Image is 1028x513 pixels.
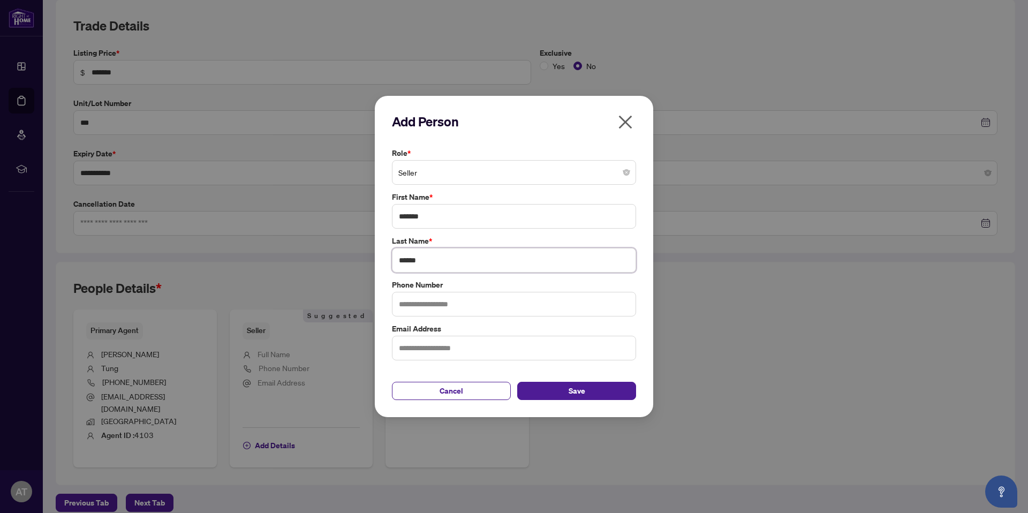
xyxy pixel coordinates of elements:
[392,191,636,203] label: First Name
[569,382,585,399] span: Save
[985,476,1017,508] button: Open asap
[398,162,630,183] span: Seller
[617,114,634,131] span: close
[440,382,463,399] span: Cancel
[392,382,511,400] button: Cancel
[392,323,636,335] label: Email Address
[623,169,630,176] span: close-circle
[392,235,636,247] label: Last Name
[392,113,636,130] h2: Add Person
[392,279,636,291] label: Phone Number
[517,382,636,400] button: Save
[392,147,636,159] label: Role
